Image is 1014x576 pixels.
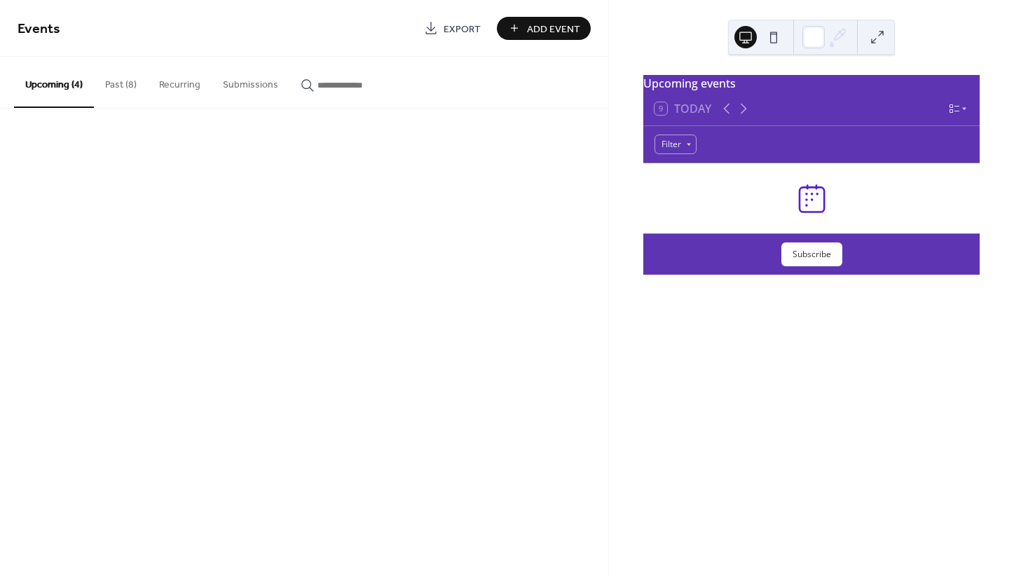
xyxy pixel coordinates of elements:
[212,57,289,107] button: Submissions
[14,57,94,108] button: Upcoming (4)
[94,57,148,107] button: Past (8)
[781,242,842,266] button: Subscribe
[413,17,491,40] a: Export
[643,75,980,92] div: Upcoming events
[444,22,481,36] span: Export
[497,17,591,40] button: Add Event
[148,57,212,107] button: Recurring
[527,22,580,36] span: Add Event
[18,15,60,43] span: Events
